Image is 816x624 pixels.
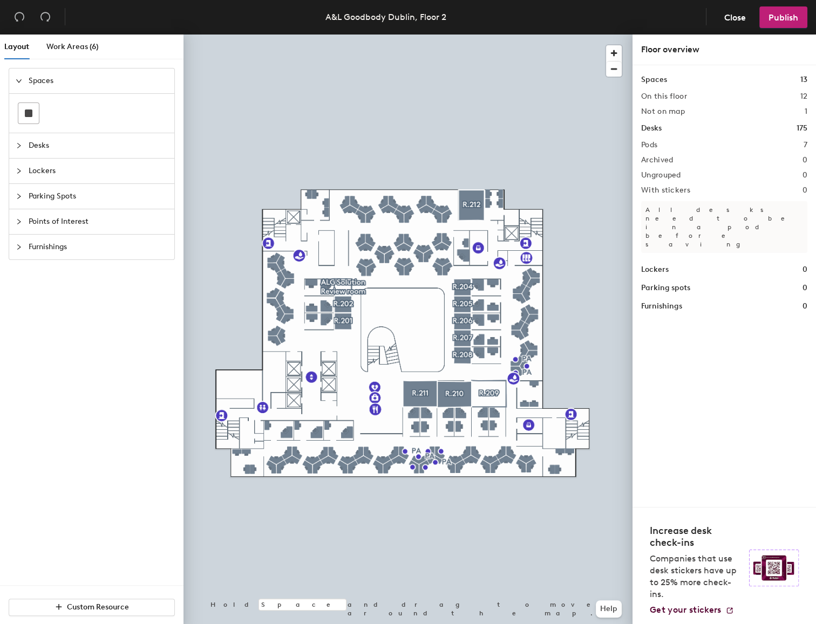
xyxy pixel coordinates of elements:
span: collapsed [16,193,22,200]
button: Publish [759,6,807,28]
h2: Not on map [641,107,685,116]
button: Close [715,6,755,28]
h1: 0 [803,300,807,312]
h1: 175 [797,122,807,134]
span: Spaces [29,68,168,93]
span: Work Areas (6) [46,42,99,51]
h1: 0 [803,264,807,276]
button: Custom Resource [9,599,175,616]
h2: 1 [805,107,807,116]
h2: 0 [803,171,807,180]
button: Help [596,600,622,618]
span: Publish [769,12,798,23]
span: collapsed [16,218,22,225]
h2: With stickers [641,186,690,195]
span: Close [724,12,746,23]
button: Undo (⌘ + Z) [9,6,30,28]
span: Parking Spots [29,184,168,209]
span: expanded [16,78,22,84]
span: collapsed [16,142,22,149]
h1: Furnishings [641,300,682,312]
h2: 0 [803,156,807,164]
h1: Lockers [641,264,669,276]
span: Furnishings [29,235,168,259]
div: A&L Goodbody Dublin, Floor 2 [325,10,446,24]
span: Layout [4,42,29,51]
h1: 13 [800,74,807,86]
span: Get your stickers [650,605,721,615]
span: collapsed [16,244,22,250]
button: Redo (⌘ + ⇧ + Z) [35,6,56,28]
p: Companies that use desk stickers have up to 25% more check-ins. [650,553,743,600]
h2: Pods [641,141,657,149]
h2: On this floor [641,92,687,101]
h4: Increase desk check-ins [650,525,743,548]
h1: 0 [803,282,807,294]
a: Get your stickers [650,605,734,615]
h2: Ungrouped [641,171,681,180]
h2: 0 [803,186,807,195]
span: Custom Resource [67,602,129,612]
h1: Desks [641,122,662,134]
h2: 12 [800,92,807,101]
span: Lockers [29,159,168,183]
h1: Parking spots [641,282,690,294]
h1: Spaces [641,74,667,86]
h2: Archived [641,156,673,164]
img: Sticker logo [749,550,799,586]
span: Desks [29,133,168,158]
h2: 7 [804,141,807,149]
p: All desks need to be in a pod before saving [641,201,807,253]
div: Floor overview [641,43,807,56]
span: collapsed [16,168,22,174]
span: Points of Interest [29,209,168,234]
